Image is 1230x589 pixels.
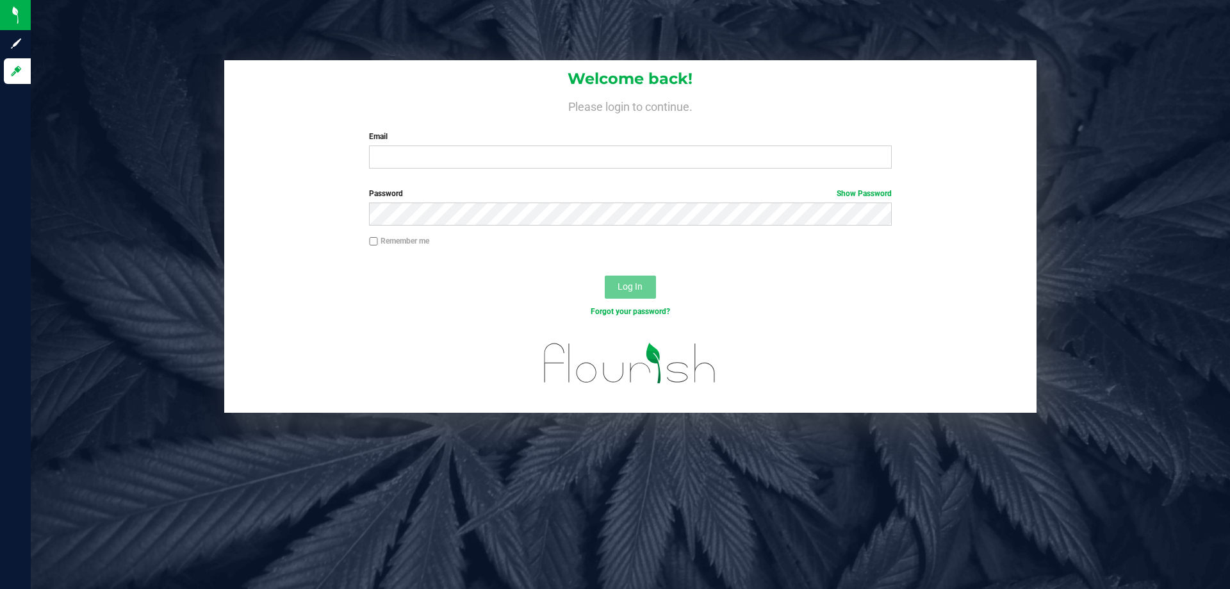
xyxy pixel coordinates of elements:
[369,235,429,247] label: Remember me
[10,65,22,78] inline-svg: Log in
[369,131,891,142] label: Email
[369,237,378,246] input: Remember me
[837,189,892,198] a: Show Password
[618,281,643,292] span: Log In
[369,189,403,198] span: Password
[224,97,1037,113] h4: Please login to continue.
[529,331,732,396] img: flourish_logo.svg
[224,71,1037,87] h1: Welcome back!
[10,37,22,50] inline-svg: Sign up
[605,276,656,299] button: Log In
[591,307,670,316] a: Forgot your password?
